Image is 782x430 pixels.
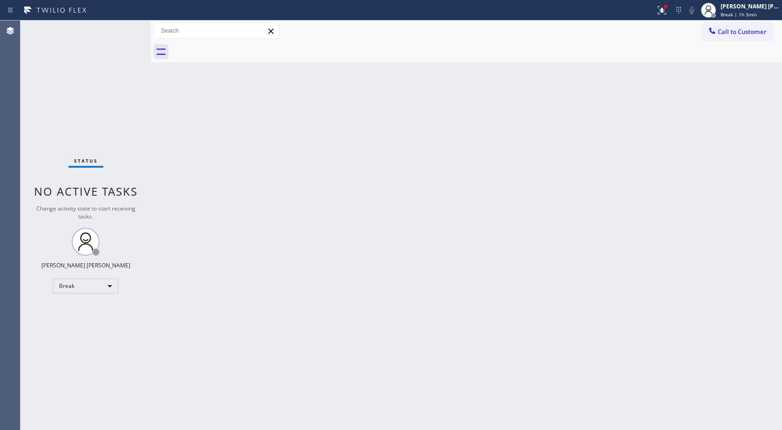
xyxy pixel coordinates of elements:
span: Break | 1h 3min [721,11,757,18]
div: Break [53,279,118,293]
button: Mute [685,4,698,17]
div: [PERSON_NAME] [PERSON_NAME] [41,261,130,269]
span: Status [74,157,98,164]
span: Change activity state to start receiving tasks. [36,205,135,220]
div: [PERSON_NAME] [PERSON_NAME] [721,2,779,10]
input: Search [154,23,279,38]
span: Call to Customer [718,27,767,36]
span: No active tasks [34,184,138,199]
button: Call to Customer [701,23,773,41]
